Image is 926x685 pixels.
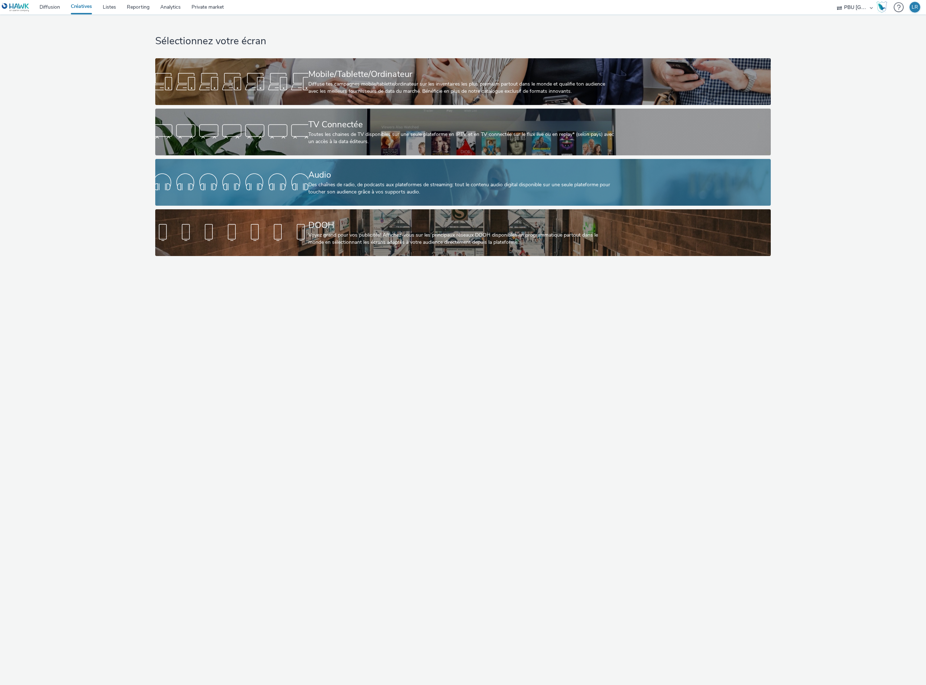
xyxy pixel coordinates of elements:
div: LR [912,2,918,13]
a: TV ConnectéeToutes les chaines de TV disponibles sur une seule plateforme en IPTV et en TV connec... [155,109,771,155]
a: Hawk Academy [876,1,890,13]
div: Toutes les chaines de TV disponibles sur une seule plateforme en IPTV et en TV connectée sur le f... [308,131,615,146]
a: Mobile/Tablette/OrdinateurDiffuse tes campagnes mobile/tablette/ordinateur sur les inventaires le... [155,58,771,105]
div: Audio [308,169,615,181]
a: DOOHVoyez grand pour vos publicités! Affichez-vous sur les principaux réseaux DOOH disponibles en... [155,209,771,256]
div: Mobile/Tablette/Ordinateur [308,68,615,81]
div: TV Connectée [308,118,615,131]
h1: Sélectionnez votre écran [155,35,771,48]
div: DOOH [308,219,615,232]
a: AudioDes chaînes de radio, de podcasts aux plateformes de streaming: tout le contenu audio digita... [155,159,771,206]
div: Voyez grand pour vos publicités! Affichez-vous sur les principaux réseaux DOOH disponibles en pro... [308,232,615,246]
img: Hawk Academy [876,1,887,13]
div: Diffuse tes campagnes mobile/tablette/ordinateur sur les inventaires les plus premium partout dan... [308,81,615,95]
div: Des chaînes de radio, de podcasts aux plateformes de streaming: tout le contenu audio digital dis... [308,181,615,196]
img: undefined Logo [2,3,29,12]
